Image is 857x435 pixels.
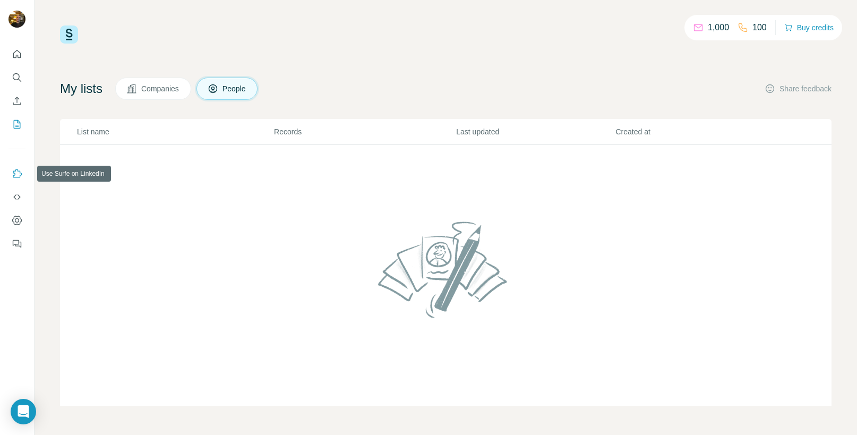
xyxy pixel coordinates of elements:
[752,21,767,34] p: 100
[8,91,25,110] button: Enrich CSV
[141,83,180,94] span: Companies
[8,115,25,134] button: My lists
[765,83,832,94] button: Share feedback
[274,126,455,137] p: Records
[60,25,78,44] img: Surfe Logo
[8,234,25,253] button: Feedback
[222,83,247,94] span: People
[784,20,834,35] button: Buy credits
[708,21,729,34] p: 1,000
[456,126,614,137] p: Last updated
[11,399,36,424] div: Open Intercom Messenger
[8,211,25,230] button: Dashboard
[8,45,25,64] button: Quick start
[77,126,273,137] p: List name
[616,126,774,137] p: Created at
[60,80,102,97] h4: My lists
[8,11,25,28] img: Avatar
[8,68,25,87] button: Search
[8,164,25,183] button: Use Surfe on LinkedIn
[8,187,25,207] button: Use Surfe API
[374,212,518,326] img: No lists found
